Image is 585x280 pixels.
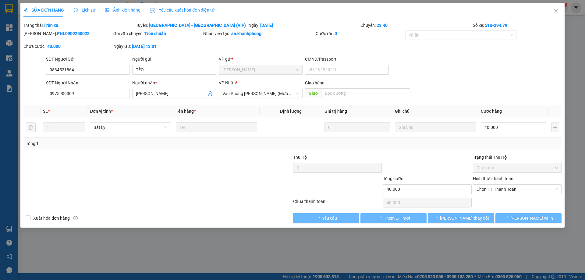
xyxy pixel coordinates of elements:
[44,23,58,28] b: Trên xe
[222,65,299,74] span: Phạm Ngũ Lão
[360,213,427,223] button: Thêm ĐH mới
[280,109,302,114] span: Định lượng
[473,154,562,161] div: Trạng thái Thu Hộ
[428,213,494,223] button: [PERSON_NAME] thay đổi
[322,215,337,222] span: Yêu cầu
[219,80,236,85] span: VP Nhận
[473,176,513,181] label: Hình thức thanh toán
[26,140,226,147] div: Tổng: 1
[440,215,489,222] span: [PERSON_NAME] thay đổi
[472,22,562,29] div: Số xe:
[324,122,390,132] input: 0
[554,9,558,14] span: close
[203,30,314,37] div: Nhân viên tạo:
[149,23,246,28] b: [GEOGRAPHIC_DATA] - [GEOGRAPHIC_DATA] (VIP)
[150,8,214,12] span: Yêu cầu xuất hóa đơn điện tử
[377,23,388,28] b: 23:40
[74,8,78,12] span: clock-circle
[477,185,558,194] span: Chọn HT Thanh Toán
[377,216,384,220] span: loading
[305,56,389,62] div: CMND/Passport
[208,91,213,96] span: user-add
[219,56,303,62] div: VP gửi
[548,3,565,20] button: Close
[105,8,140,12] span: Ảnh kiện hàng
[46,80,130,86] div: SĐT Người Nhận
[43,109,48,114] span: SL
[510,215,553,222] span: [PERSON_NAME] và In
[150,8,155,13] img: icon
[57,31,90,36] b: PNL0909250023
[231,31,261,36] b: an.khanhphong
[23,22,135,29] div: Trạng thái:
[305,88,321,98] span: Giao
[360,22,472,29] div: Chuyến:
[23,43,112,50] div: Chưa cước :
[335,31,337,36] b: 0
[132,56,216,62] div: Người gửi
[260,23,273,28] b: [DATE]
[135,22,248,29] div: Tuyến:
[248,22,360,29] div: Ngày:
[73,216,78,220] span: info-circle
[105,8,109,12] span: picture
[132,80,216,86] div: Người nhận
[477,163,558,172] span: Chưa thu
[481,109,502,114] span: Cước hàng
[47,44,61,49] b: 40.000
[46,56,130,62] div: SĐT Người Gửi
[23,8,28,12] span: edit
[316,30,404,37] div: Cước rồi :
[384,215,410,222] span: Thêm ĐH mới
[23,8,64,12] span: SỬA ĐƠN HÀNG
[144,31,166,36] b: Tiêu chuẩn
[176,109,196,114] span: Tên hàng
[504,216,510,220] span: loading
[551,122,559,132] button: plus
[31,215,72,222] span: Xuất hóa đơn hàng
[113,43,202,50] div: Ngày GD:
[315,216,322,220] span: loading
[392,105,478,117] th: Ghi chú
[383,176,403,181] span: Tổng cước
[395,122,476,132] input: Ghi Chú
[23,30,112,37] div: [PERSON_NAME]:
[90,109,113,114] span: Đơn vị tính
[292,198,382,209] div: Chưa thanh toán
[26,122,36,132] button: delete
[94,123,167,132] span: Bất kỳ
[293,155,307,160] span: Thu Hộ
[113,30,202,37] div: Gói vận chuyển:
[433,216,440,220] span: loading
[495,213,562,223] button: [PERSON_NAME] và In
[485,23,507,28] b: 51B-294.79
[321,88,410,98] input: Dọc đường
[222,89,299,98] span: Văn Phòng Trần Phú (Mường Thanh)
[324,109,347,114] span: Giá trị hàng
[176,122,257,132] input: VD: Bàn, Ghế
[293,213,359,223] button: Yêu cầu
[132,44,157,49] b: [DATE] 13:01
[305,80,324,85] span: Giao hàng
[74,8,95,12] span: Lịch sử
